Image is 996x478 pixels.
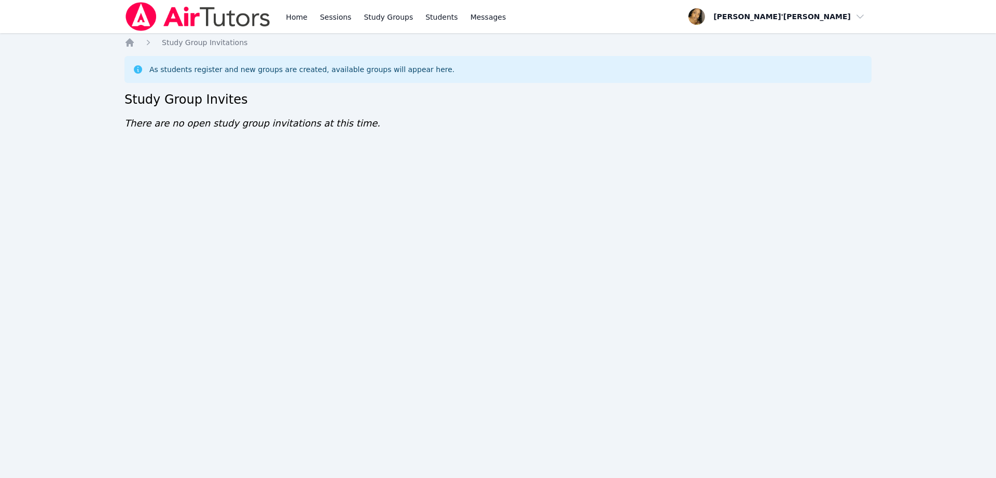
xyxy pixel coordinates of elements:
[162,37,247,48] a: Study Group Invitations
[149,64,454,75] div: As students register and new groups are created, available groups will appear here.
[162,38,247,47] span: Study Group Invitations
[125,37,872,48] nav: Breadcrumb
[125,118,380,129] span: There are no open study group invitations at this time.
[125,2,271,31] img: Air Tutors
[471,12,506,22] span: Messages
[125,91,872,108] h2: Study Group Invites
